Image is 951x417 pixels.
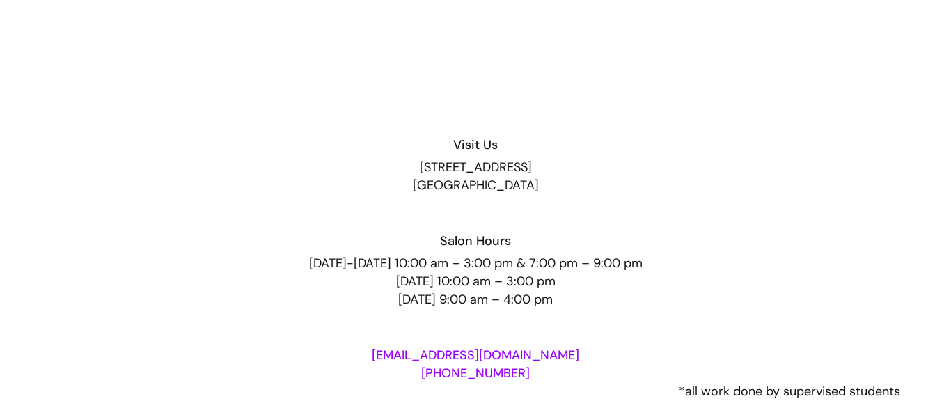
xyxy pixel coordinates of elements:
[421,365,530,381] a: [PHONE_NUMBER]
[372,347,579,363] a: [EMAIL_ADDRESS][DOMAIN_NAME]
[51,136,900,154] h6: Visit Us
[51,158,900,194] div: [STREET_ADDRESS] [GEOGRAPHIC_DATA]
[51,254,900,308] div: [DATE]-[DATE] 10:00 am – 3:00 pm & 7:00 pm – 9:00 pm [DATE] 10:00 am – 3:00 pm [DATE] 9:00 am – 4...
[51,382,900,400] div: *all work done by supervised students
[51,232,900,250] h6: Salon Hours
